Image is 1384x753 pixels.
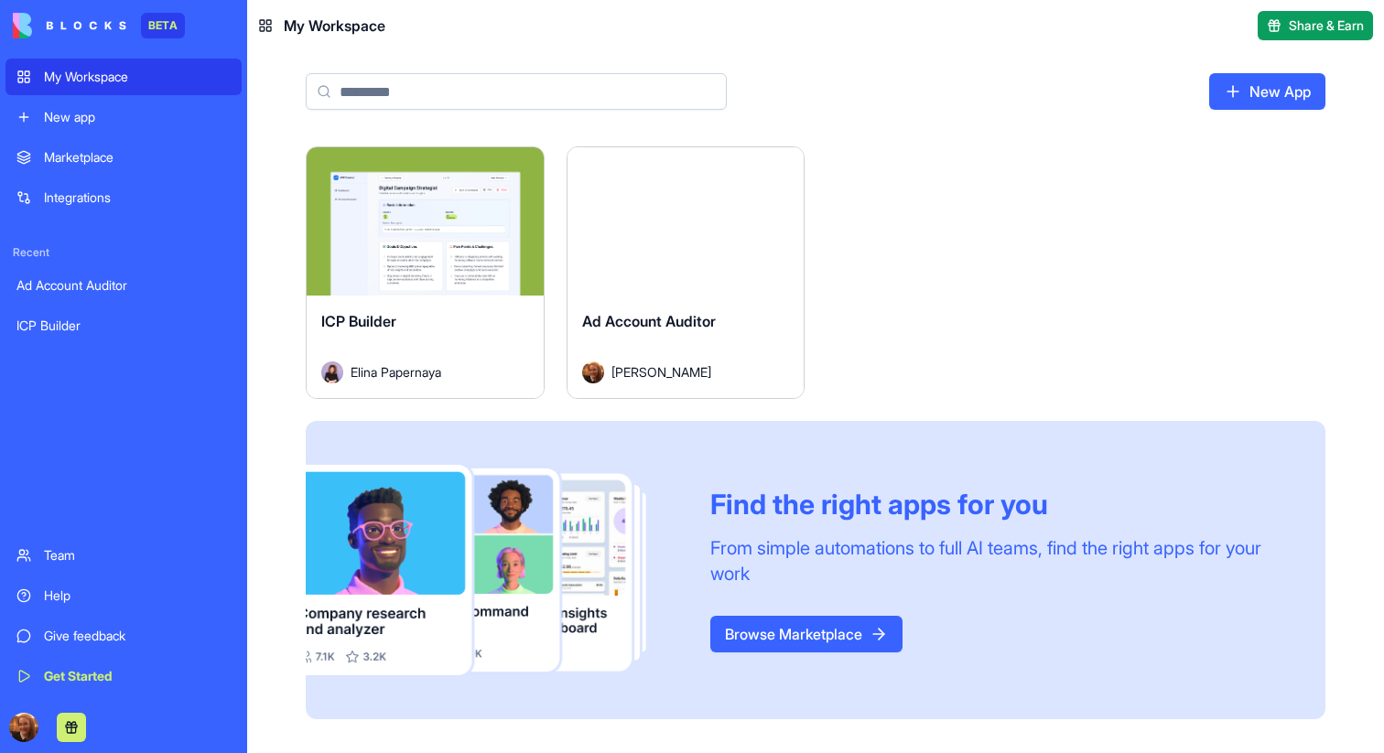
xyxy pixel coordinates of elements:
[5,139,242,176] a: Marketplace
[1289,16,1364,35] span: Share & Earn
[44,546,231,565] div: Team
[5,267,242,304] a: Ad Account Auditor
[9,713,38,742] img: ACg8ocKW1DqRt3DzdFhaMOehSF_DUco4x3vN4-i2MIuDdUBhkNTw4YU=s96-c
[306,146,545,399] a: ICP BuilderAvatarElina Papernaya
[582,312,716,330] span: Ad Account Auditor
[321,312,396,330] span: ICP Builder
[44,68,231,86] div: My Workspace
[351,362,441,382] span: Elina Papernaya
[44,188,231,207] div: Integrations
[16,276,231,295] div: Ad Account Auditor
[1209,73,1325,110] a: New App
[710,535,1281,586] div: From simple automations to full AI teams, find the right apps for your work
[44,108,231,126] div: New app
[13,13,126,38] img: logo
[5,59,242,95] a: My Workspace
[710,616,903,652] a: Browse Marketplace
[5,658,242,694] a: Get Started
[567,146,806,399] a: Ad Account AuditorAvatar[PERSON_NAME]
[44,627,231,645] div: Give feedback
[321,361,343,383] img: Avatar
[710,488,1281,521] div: Find the right apps for you
[5,307,242,344] a: ICP Builder
[5,245,242,260] span: Recent
[1258,11,1373,40] button: Share & Earn
[44,667,231,685] div: Get Started
[611,362,711,382] span: [PERSON_NAME]
[284,15,385,37] span: My Workspace
[5,618,242,654] a: Give feedback
[13,13,185,38] a: BETA
[44,148,231,167] div: Marketplace
[306,465,681,675] img: Frame_181_egmpey.png
[5,179,242,216] a: Integrations
[5,99,242,135] a: New app
[16,317,231,335] div: ICP Builder
[141,13,185,38] div: BETA
[582,361,604,383] img: Avatar
[5,577,242,614] a: Help
[44,586,231,605] div: Help
[5,537,242,574] a: Team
